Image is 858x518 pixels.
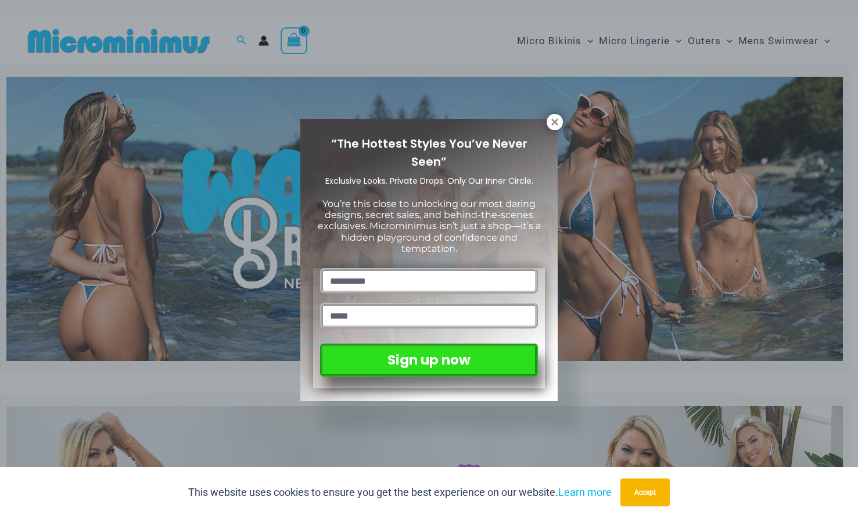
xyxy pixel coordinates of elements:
[558,486,612,498] a: Learn more
[318,198,541,254] span: You’re this close to unlocking our most daring designs, secret sales, and behind-the-scenes exclu...
[325,175,533,187] span: Exclusive Looks. Private Drops. Only Our Inner Circle.
[320,344,538,377] button: Sign up now
[620,478,670,506] button: Accept
[331,135,527,170] span: “The Hottest Styles You’ve Never Seen”
[188,484,612,501] p: This website uses cookies to ensure you get the best experience on our website.
[547,114,563,130] button: Close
